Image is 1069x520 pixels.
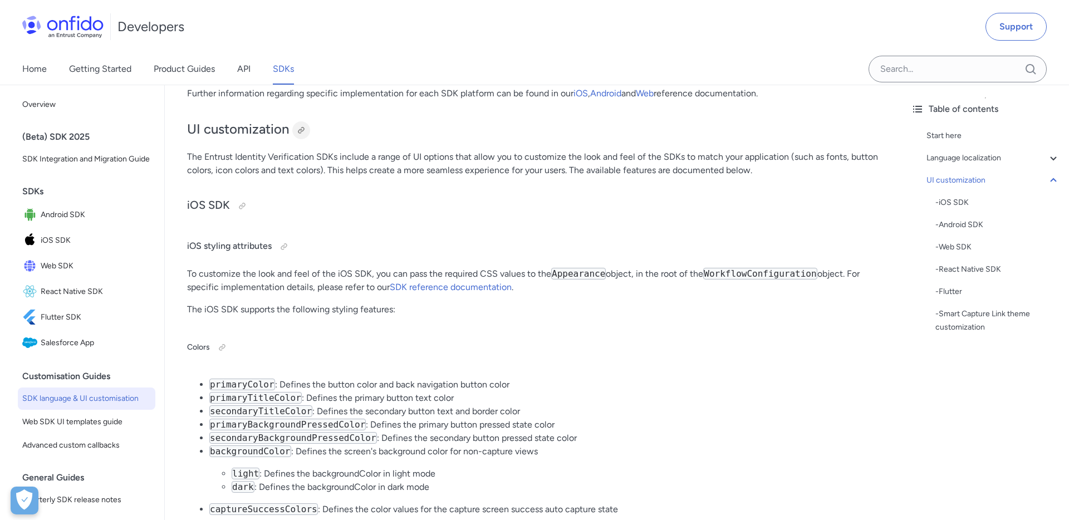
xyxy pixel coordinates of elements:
p: The iOS SDK supports the following styling features: [187,303,880,316]
a: -Android SDK [935,218,1060,232]
div: - Web SDK [935,241,1060,254]
h5: Colors [187,339,880,356]
a: Android [590,88,621,99]
img: IconReact Native SDK [22,284,41,300]
a: IconWeb SDKWeb SDK [18,254,155,278]
a: Language localization [926,151,1060,165]
a: -Web SDK [935,241,1060,254]
a: Product Guides [154,53,215,85]
code: primaryTitleColor [209,392,302,404]
span: Flutter SDK [41,310,151,325]
button: Open Preferences [11,487,38,514]
div: (Beta) SDK 2025 [22,126,160,148]
a: SDK Integration and Migration Guide [18,148,155,170]
code: backgroundColor [209,445,291,457]
img: IconiOS SDK [22,233,41,248]
a: API [237,53,251,85]
a: IconReact Native SDKReact Native SDK [18,279,155,304]
span: Salesforce App [41,335,151,351]
div: SDKs [22,180,160,203]
input: Onfido search input field [869,56,1047,82]
img: IconFlutter SDK [22,310,41,325]
span: iOS SDK [41,233,151,248]
a: IconSalesforce AppSalesforce App [18,331,155,355]
a: Start here [926,129,1060,143]
span: Web SDK UI templates guide [22,415,151,429]
div: - React Native SDK [935,263,1060,276]
img: IconWeb SDK [22,258,41,274]
span: Overview [22,98,151,111]
a: Home [22,53,47,85]
span: Quarterly SDK release notes [22,493,151,507]
div: - Android SDK [935,218,1060,232]
li: : Defines the primary button pressed state color [209,418,880,431]
a: -Smart Capture Link theme customization [935,307,1060,334]
a: Getting Started [69,53,131,85]
p: Further information regarding specific implementation for each SDK platform can be found in our ,... [187,87,880,100]
a: Overview [18,94,155,116]
div: General Guides [22,467,160,489]
span: Advanced custom callbacks [22,439,151,452]
code: WorkflowConfiguration [703,268,817,279]
span: Android SDK [41,207,151,223]
div: Table of contents [911,102,1060,116]
li: : Defines the button color and back navigation button color [209,378,880,391]
h4: iOS styling attributes [187,238,880,256]
code: secondaryTitleColor [209,405,312,417]
li: : Defines the backgroundColor in dark mode [232,480,880,494]
span: SDK language & UI customisation [22,392,151,405]
li: : Defines the primary button text color [209,391,880,405]
code: dark [232,481,254,493]
li: : Defines the backgroundColor in light mode [232,467,880,480]
h1: Developers [117,18,184,36]
h2: UI customization [187,120,880,139]
a: SDK language & UI customisation [18,387,155,410]
code: secondaryBackgroundPressedColor [209,432,377,444]
a: Web SDK UI templates guide [18,411,155,433]
a: Support [985,13,1047,41]
li: : Defines the secondary button pressed state color [209,431,880,445]
a: Quarterly SDK release notes [18,489,155,511]
a: -iOS SDK [935,196,1060,209]
a: -Flutter [935,285,1060,298]
div: - Smart Capture Link theme customization [935,307,1060,334]
span: React Native SDK [41,284,151,300]
span: SDK Integration and Migration Guide [22,153,151,166]
div: Customisation Guides [22,365,160,387]
img: Onfido Logo [22,16,104,38]
code: primaryBackgroundPressedColor [209,419,366,430]
a: SDK reference documentation [390,282,512,292]
a: SDKs [273,53,294,85]
code: Appearance [551,268,606,279]
div: - Flutter [935,285,1060,298]
div: - iOS SDK [935,196,1060,209]
h3: iOS SDK [187,197,880,215]
img: IconAndroid SDK [22,207,41,223]
a: IconAndroid SDKAndroid SDK [18,203,155,227]
p: The Entrust Identity Verification SDKs include a range of UI options that allow you to customize ... [187,150,880,177]
span: Web SDK [41,258,151,274]
div: Cookie Preferences [11,487,38,514]
code: primaryColor [209,379,275,390]
a: Advanced custom callbacks [18,434,155,457]
a: IconFlutter SDKFlutter SDK [18,305,155,330]
a: iOS [573,88,588,99]
a: UI customization [926,174,1060,187]
code: captureSuccessColors [209,503,318,515]
li: : Defines the secondary button text and border color [209,405,880,418]
a: IconiOS SDKiOS SDK [18,228,155,253]
code: light [232,468,259,479]
img: IconSalesforce App [22,335,41,351]
a: Web [636,88,654,99]
p: To customize the look and feel of the iOS SDK, you can pass the required CSS values to the object... [187,267,880,294]
li: : Defines the screen's background color for non-capture views [209,445,880,494]
a: -React Native SDK [935,263,1060,276]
